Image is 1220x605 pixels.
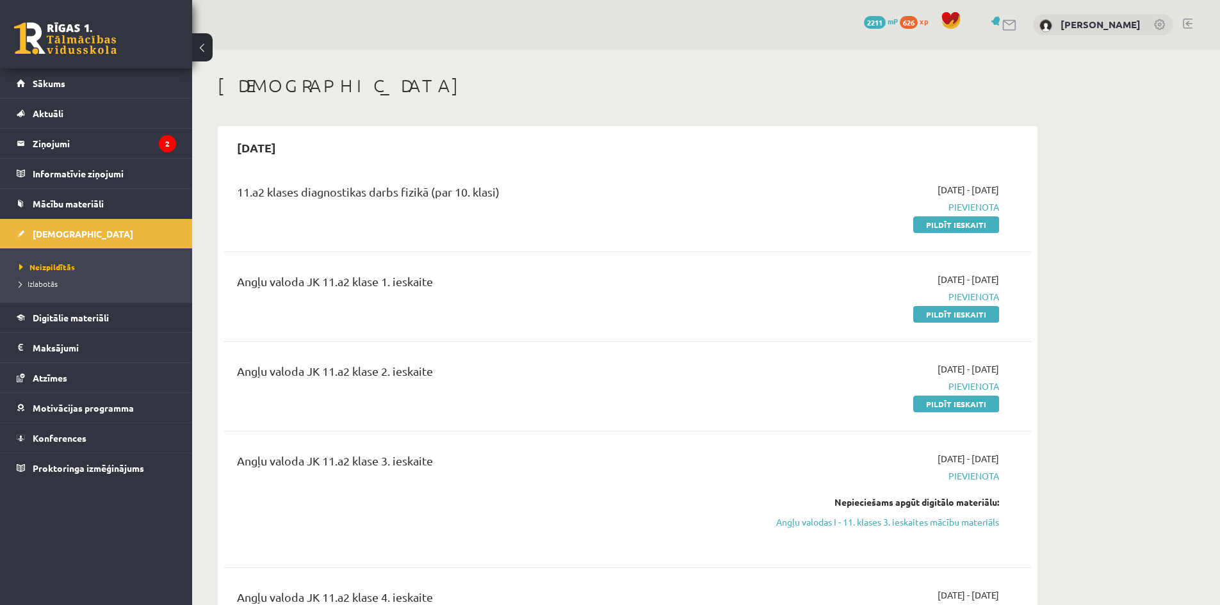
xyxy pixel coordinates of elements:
[1039,19,1052,32] img: Kristina Pučko
[938,362,999,376] span: [DATE] - [DATE]
[19,261,179,273] a: Neizpildītās
[864,16,886,29] span: 2211
[920,16,928,26] span: xp
[33,108,63,119] span: Aktuāli
[33,159,176,188] legend: Informatīvie ziņojumi
[17,333,176,362] a: Maksājumi
[864,16,898,26] a: 2211 mP
[33,462,144,474] span: Proktoringa izmēģinājums
[17,159,176,188] a: Informatīvie ziņojumi
[17,129,176,158] a: Ziņojumi2
[159,135,176,152] i: 2
[17,393,176,423] a: Motivācijas programma
[224,133,289,163] h2: [DATE]
[758,200,999,214] span: Pievienota
[938,183,999,197] span: [DATE] - [DATE]
[1061,18,1141,31] a: [PERSON_NAME]
[19,278,179,289] a: Izlabotās
[900,16,934,26] a: 626 xp
[900,16,918,29] span: 626
[17,453,176,483] a: Proktoringa izmēģinājums
[33,312,109,323] span: Digitālie materiāli
[33,402,134,414] span: Motivācijas programma
[913,216,999,233] a: Pildīt ieskaiti
[17,69,176,98] a: Sākums
[758,380,999,393] span: Pievienota
[33,228,133,239] span: [DEMOGRAPHIC_DATA]
[758,515,999,529] a: Angļu valodas I - 11. klases 3. ieskaites mācību materiāls
[33,432,86,444] span: Konferences
[33,77,65,89] span: Sākums
[758,496,999,509] div: Nepieciešams apgūt digitālo materiālu:
[913,306,999,323] a: Pildīt ieskaiti
[237,183,738,207] div: 11.a2 klases diagnostikas darbs fizikā (par 10. klasi)
[758,469,999,483] span: Pievienota
[17,303,176,332] a: Digitālie materiāli
[237,273,738,296] div: Angļu valoda JK 11.a2 klase 1. ieskaite
[888,16,898,26] span: mP
[17,219,176,248] a: [DEMOGRAPHIC_DATA]
[33,372,67,383] span: Atzīmes
[17,423,176,453] a: Konferences
[938,452,999,465] span: [DATE] - [DATE]
[33,198,104,209] span: Mācību materiāli
[17,189,176,218] a: Mācību materiāli
[17,363,176,392] a: Atzīmes
[218,75,1037,97] h1: [DEMOGRAPHIC_DATA]
[758,290,999,303] span: Pievienota
[33,333,176,362] legend: Maksājumi
[938,588,999,602] span: [DATE] - [DATE]
[33,129,176,158] legend: Ziņojumi
[19,262,75,272] span: Neizpildītās
[237,452,738,476] div: Angļu valoda JK 11.a2 klase 3. ieskaite
[913,396,999,412] a: Pildīt ieskaiti
[237,362,738,386] div: Angļu valoda JK 11.a2 klase 2. ieskaite
[14,22,117,54] a: Rīgas 1. Tālmācības vidusskola
[19,278,58,289] span: Izlabotās
[938,273,999,286] span: [DATE] - [DATE]
[17,99,176,128] a: Aktuāli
